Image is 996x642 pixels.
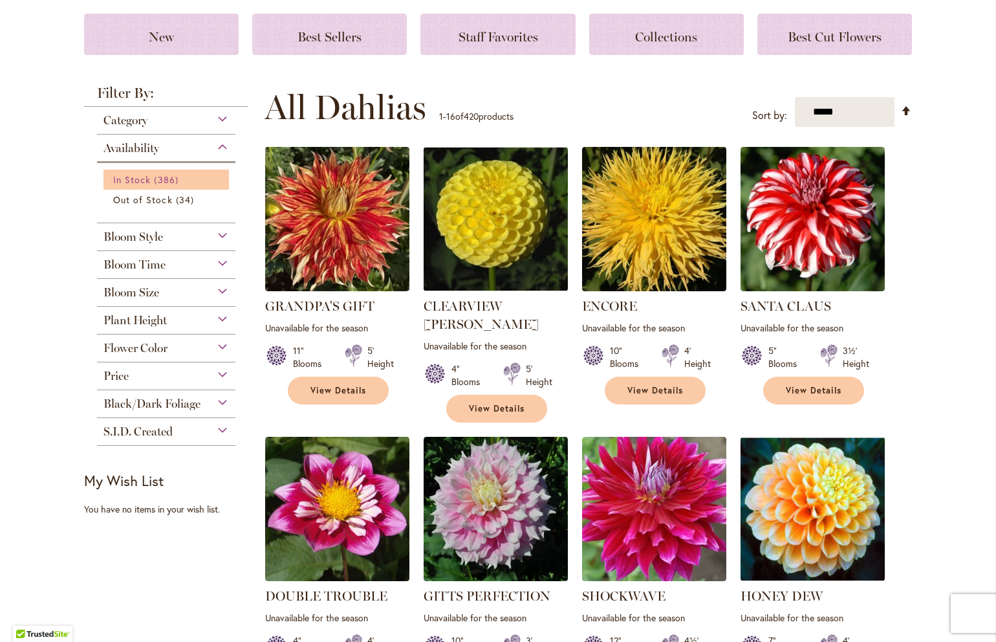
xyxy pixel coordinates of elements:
div: 3½' Height [843,344,869,370]
a: In Stock 386 [113,173,222,186]
a: View Details [605,377,706,404]
span: Category [103,113,147,127]
span: 16 [446,110,455,122]
a: SANTA CLAUS [741,282,885,294]
span: View Details [469,403,525,414]
span: Bloom Time [103,258,166,272]
a: SANTA CLAUS [741,298,831,314]
span: Staff Favorites [459,29,538,45]
span: Bloom Style [103,230,163,244]
div: 10" Blooms [610,344,646,370]
img: CLEARVIEW DANIEL [424,147,568,291]
iframe: Launch Accessibility Center [10,596,46,632]
a: Staff Favorites [420,14,575,55]
a: View Details [288,377,389,404]
span: View Details [786,385,841,396]
div: 5' Height [367,344,394,370]
a: View Details [446,395,547,423]
a: DOUBLE TROUBLE [265,588,387,604]
div: You have no items in your wish list. [84,503,257,516]
span: New [149,29,174,45]
span: Flower Color [103,341,168,355]
p: Unavailable for the season [741,612,885,624]
strong: My Wish List [84,471,164,490]
img: SANTA CLAUS [741,147,885,291]
img: DOUBLE TROUBLE [265,437,409,581]
span: Collections [635,29,697,45]
p: Unavailable for the season [582,612,726,624]
span: Price [103,369,129,383]
a: Shockwave [582,571,726,584]
p: Unavailable for the season [265,612,409,624]
span: Plant Height [103,313,167,327]
a: Out of Stock 34 [113,193,222,206]
div: 5' Height [526,362,552,388]
a: DOUBLE TROUBLE [265,571,409,584]
a: CLEARVIEW DANIEL [424,282,568,294]
a: New [84,14,239,55]
a: Honey Dew [741,571,885,584]
a: Grandpa's Gift [265,282,409,294]
a: GITTS PERFECTION [424,588,550,604]
a: HONEY DEW [741,588,823,604]
span: 386 [154,173,181,186]
a: GITTS PERFECTION [424,571,568,584]
a: SHOCKWAVE [582,588,666,604]
span: All Dahlias [265,88,426,127]
p: - of products [439,106,514,127]
span: 420 [464,110,479,122]
span: Black/Dark Foliage [103,397,200,411]
div: 5" Blooms [768,344,805,370]
span: Availability [103,141,159,155]
span: 1 [439,110,443,122]
span: View Details [627,385,683,396]
a: ENCORE [582,298,637,314]
a: ENCORE [582,282,726,294]
a: Collections [589,14,744,55]
img: Shockwave [582,437,726,581]
p: Unavailable for the season [741,322,885,334]
img: GITTS PERFECTION [424,437,568,581]
a: CLEARVIEW [PERSON_NAME] [424,298,539,332]
span: 34 [176,193,197,206]
span: In Stock [113,173,151,186]
span: Bloom Size [103,285,159,300]
p: Unavailable for the season [424,612,568,624]
p: Unavailable for the season [265,322,409,334]
p: Unavailable for the season [582,322,726,334]
img: Grandpa's Gift [265,147,409,291]
div: 4" Blooms [451,362,488,388]
span: View Details [310,385,366,396]
a: Best Cut Flowers [757,14,912,55]
div: 11" Blooms [293,344,329,370]
span: S.I.D. Created [103,425,173,439]
a: Best Sellers [252,14,407,55]
img: Honey Dew [741,437,885,581]
div: 4' Height [684,344,711,370]
span: Out of Stock [113,194,173,206]
p: Unavailable for the season [424,340,568,352]
img: ENCORE [582,147,726,291]
span: Best Sellers [298,29,362,45]
span: Best Cut Flowers [788,29,882,45]
strong: Filter By: [84,86,248,107]
a: View Details [763,377,864,404]
label: Sort by: [752,104,787,127]
a: GRANDPA'S GIFT [265,298,374,314]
